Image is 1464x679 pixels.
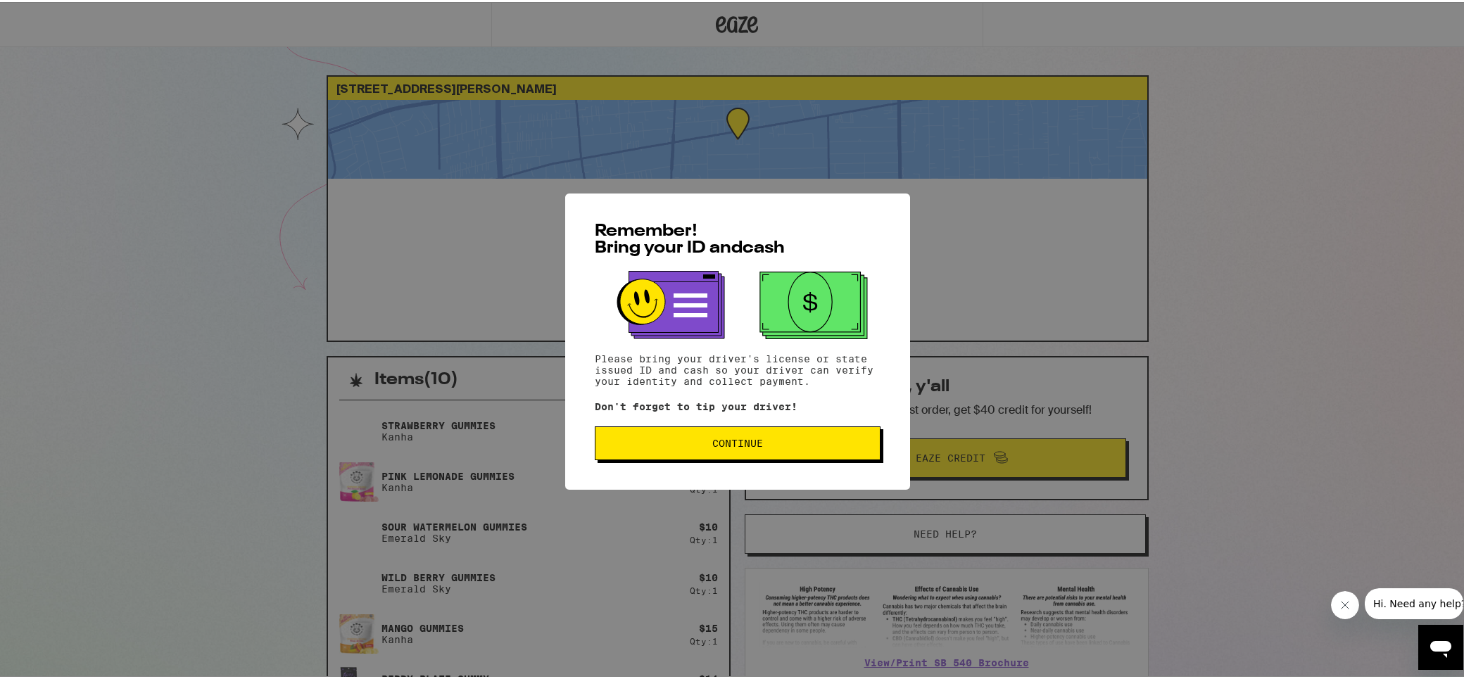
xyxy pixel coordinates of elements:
[8,10,101,21] span: Hi. Need any help?
[1331,589,1359,617] iframe: Close message
[712,436,763,446] span: Continue
[1365,586,1463,617] iframe: Message from company
[595,351,881,385] p: Please bring your driver's license or state issued ID and cash so your driver can verify your ide...
[595,399,881,410] p: Don't forget to tip your driver!
[1418,623,1463,668] iframe: Button to launch messaging window
[595,221,785,255] span: Remember! Bring your ID and cash
[595,424,881,458] button: Continue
